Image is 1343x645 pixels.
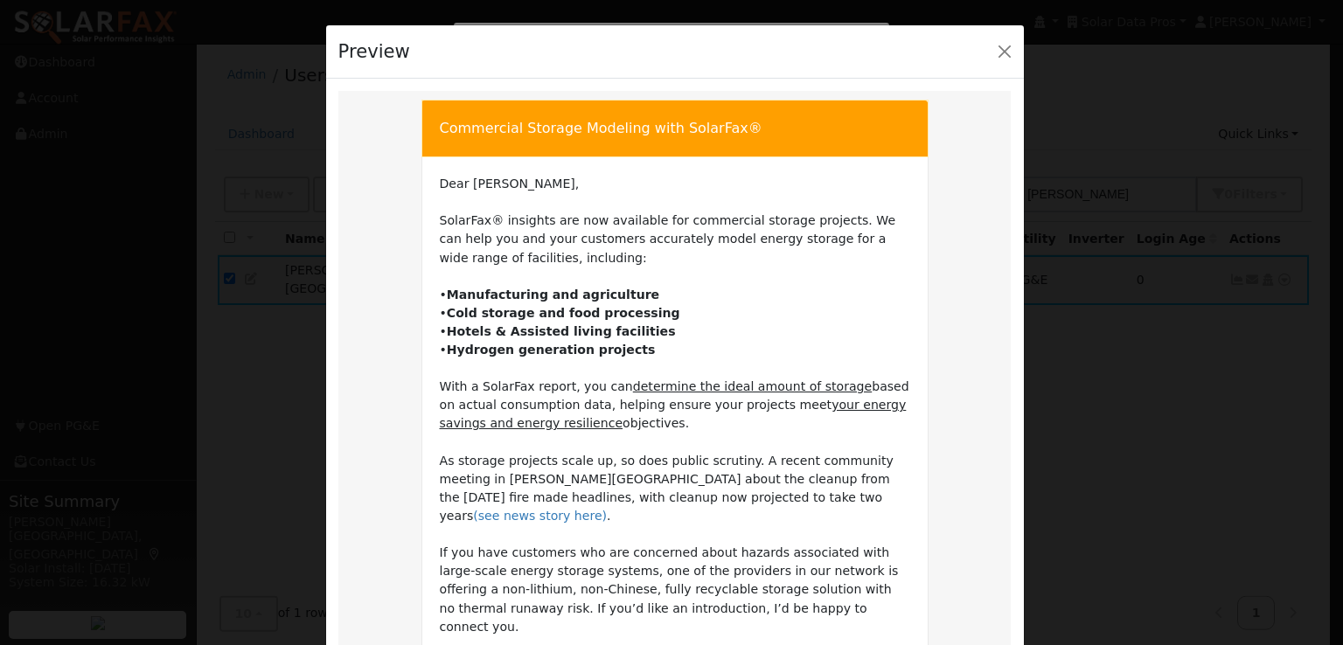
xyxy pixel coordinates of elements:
button: Close [992,39,1017,64]
b: Hydrogen generation projects [447,343,656,357]
h4: Preview [338,38,410,66]
u: determine the ideal amount of storage [633,379,872,393]
b: Cold storage and food processing [447,306,680,320]
b: Manufacturing and agriculture [447,288,659,302]
td: Commercial Storage Modeling with SolarFax® [421,101,928,157]
b: Hotels & Assisted living facilities [447,324,676,338]
a: (see news story here) [473,509,607,523]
